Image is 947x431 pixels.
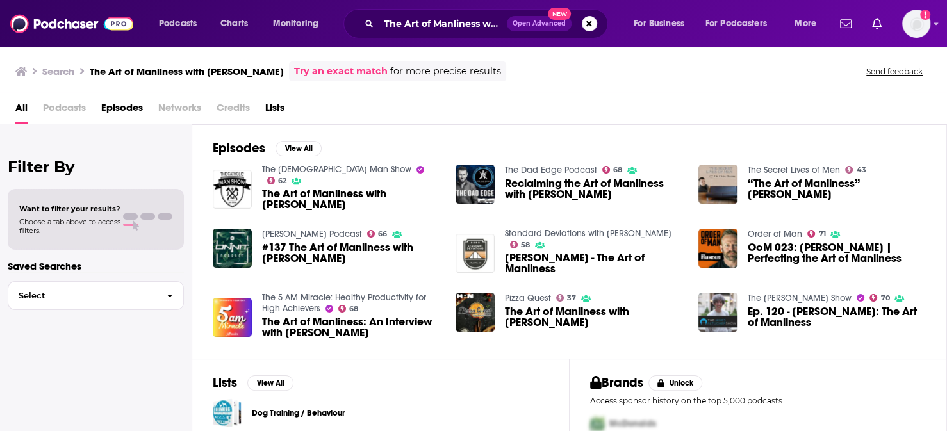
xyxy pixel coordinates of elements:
[902,10,930,38] img: User Profile
[379,13,507,34] input: Search podcasts, credits, & more...
[748,242,926,264] a: OoM 023: Brett McKay | Perfecting the Art of Manliness
[513,20,566,27] span: Open Advanced
[213,375,237,391] h2: Lists
[902,10,930,38] button: Show profile menu
[505,178,683,200] a: Reclaiming the Art of Manliness with Brett McKay
[748,178,926,200] span: “The Art of Manliness” [PERSON_NAME]
[247,375,293,391] button: View All
[220,15,248,33] span: Charts
[213,375,293,391] a: ListsView All
[590,375,643,391] h2: Brands
[262,316,440,338] a: The Art of Manliness: An Interview with Brett McKay
[213,229,252,268] a: #137 The Art of Manliness with Brett McKay
[213,140,322,156] a: EpisodesView All
[262,292,426,314] a: The 5 AM Miracle: Healthy Productivity for High Achievers
[349,306,358,312] span: 68
[158,97,201,124] span: Networks
[456,234,495,273] img: Brett McKay - The Art of Manliness
[920,10,930,20] svg: Add a profile image
[505,252,683,274] a: Brett McKay - The Art of Manliness
[213,170,252,209] a: The Art of Manliness with Brett McKay
[262,188,440,210] span: The Art of Manliness with [PERSON_NAME]
[159,15,197,33] span: Podcasts
[8,281,184,310] button: Select
[278,178,286,184] span: 62
[8,291,156,300] span: Select
[698,229,737,268] img: OoM 023: Brett McKay | Perfecting the Art of Manliness
[505,306,683,328] a: The Art of Manliness with Brett McKay
[265,97,284,124] span: Lists
[786,13,832,34] button: open menu
[213,298,252,337] img: The Art of Manliness: An Interview with Brett McKay
[818,231,825,237] span: 71
[648,375,703,391] button: Unlock
[845,166,866,174] a: 43
[42,65,74,77] h3: Search
[252,406,345,420] a: Dog Training / Behaviour
[556,294,577,302] a: 37
[262,164,411,175] a: The Catholic Man Show
[634,15,684,33] span: For Business
[262,242,440,264] span: #137 The Art of Manliness with [PERSON_NAME]
[505,293,551,304] a: Pizza Quest
[609,418,656,429] span: McDonalds
[902,10,930,38] span: Logged in as TESSWOODSPR
[456,165,495,204] img: Reclaiming the Art of Manliness with Brett McKay
[862,66,926,77] button: Send feedback
[510,241,531,248] a: 58
[217,97,250,124] span: Credits
[748,165,840,175] a: The Secret Lives of Men
[748,306,926,328] span: Ep. 120 - [PERSON_NAME]: The Art of Manliness
[264,13,335,34] button: open menu
[390,64,501,79] span: for more precise results
[698,293,737,332] img: Ep. 120 - Brett McKay: The Art of Manliness
[602,166,623,174] a: 68
[567,295,576,301] span: 37
[880,295,889,301] span: 70
[19,204,120,213] span: Want to filter your results?
[90,65,284,77] h3: The Art of Manliness with [PERSON_NAME]
[262,242,440,264] a: #137 The Art of Manliness with Brett McKay
[262,188,440,210] a: The Art of Manliness with Brett McKay
[262,316,440,338] span: The Art of Manliness: An Interview with [PERSON_NAME]
[548,8,571,20] span: New
[505,178,683,200] span: Reclaiming the Art of Manliness with [PERSON_NAME]
[856,167,866,173] span: 43
[748,293,852,304] a: The James Altucher Show
[505,165,597,175] a: The Dad Edge Podcast
[367,230,388,238] a: 66
[835,13,857,35] a: Show notifications dropdown
[697,13,786,34] button: open menu
[748,178,926,200] a: “The Art of Manliness” BRETT MCKAY
[43,97,86,124] span: Podcasts
[213,398,242,427] span: Dog Training / Behaviour
[150,13,213,34] button: open menu
[625,13,700,34] button: open menu
[748,306,926,328] a: Ep. 120 - Brett McKay: The Art of Manliness
[456,293,495,332] a: The Art of Manliness with Brett McKay
[698,165,737,204] img: “The Art of Manliness” BRETT MCKAY
[505,306,683,328] span: The Art of Manliness with [PERSON_NAME]
[8,260,184,272] p: Saved Searches
[613,167,622,173] span: 68
[101,97,143,124] span: Episodes
[19,217,120,235] span: Choose a tab above to access filters.
[378,231,387,237] span: 66
[273,15,318,33] span: Monitoring
[748,242,926,264] span: OoM 023: [PERSON_NAME] | Perfecting the Art of Manliness
[213,140,265,156] h2: Episodes
[276,141,322,156] button: View All
[262,229,362,240] a: Kyle Kingsbury Podcast
[10,12,133,36] img: Podchaser - Follow, Share and Rate Podcasts
[294,64,388,79] a: Try an exact match
[15,97,28,124] a: All
[8,158,184,176] h2: Filter By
